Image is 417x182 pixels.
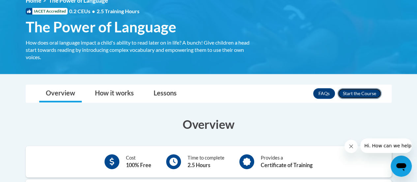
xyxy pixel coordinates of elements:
[344,140,358,153] iframe: Close message
[261,162,313,168] b: Certificate of Training
[338,88,381,99] button: Enroll
[39,85,82,102] a: Overview
[92,8,95,14] span: •
[188,162,210,168] b: 2.5 Hours
[69,8,139,15] span: 0.2 CEUs
[126,162,151,168] b: 100% Free
[360,138,412,153] iframe: Message from company
[88,85,140,102] a: How it works
[97,8,139,14] span: 2.5 Training Hours
[188,154,224,169] div: Time to complete
[4,5,53,10] span: Hi. How can we help?
[26,116,392,132] h3: Overview
[147,85,183,102] a: Lessons
[391,156,412,177] iframe: Button to launch messaging window
[126,154,151,169] div: Cost
[26,39,253,61] div: How does oral language impact a child's ability to read later on in life? A bunch! Give children ...
[26,18,176,36] span: The Power of Language
[313,88,335,99] a: FAQs
[26,8,68,15] span: IACET Accredited
[261,154,313,169] div: Provides a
